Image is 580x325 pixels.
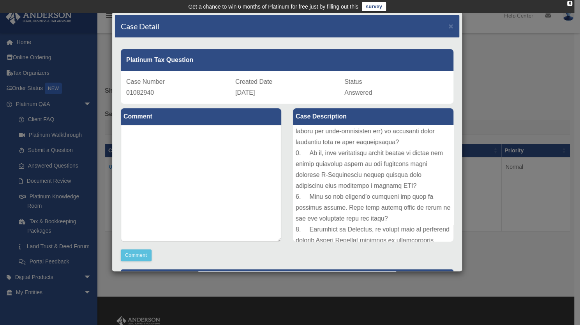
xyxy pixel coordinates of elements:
[235,89,255,96] span: [DATE]
[121,108,281,125] label: Comment
[121,21,159,32] h4: Case Detail
[293,125,453,242] div: L ipsumdolo sitamet c adi-elitsed doeiusmod temporincididu utlabor, Etdolor Magnaal ENI, admin ve...
[126,78,165,85] span: Case Number
[448,22,453,30] button: Close
[126,89,154,96] span: 01082940
[448,21,453,30] span: ×
[293,108,453,125] label: Case Description
[344,78,362,85] span: Status
[567,1,572,6] div: close
[121,49,453,71] div: Platinum Tax Question
[344,89,372,96] span: Answered
[362,2,386,11] a: survey
[235,78,272,85] span: Created Date
[121,249,152,261] button: Comment
[121,269,453,288] p: [PERSON_NAME] Advisors
[188,2,358,11] div: Get a chance to win 6 months of Platinum for free just by filling out this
